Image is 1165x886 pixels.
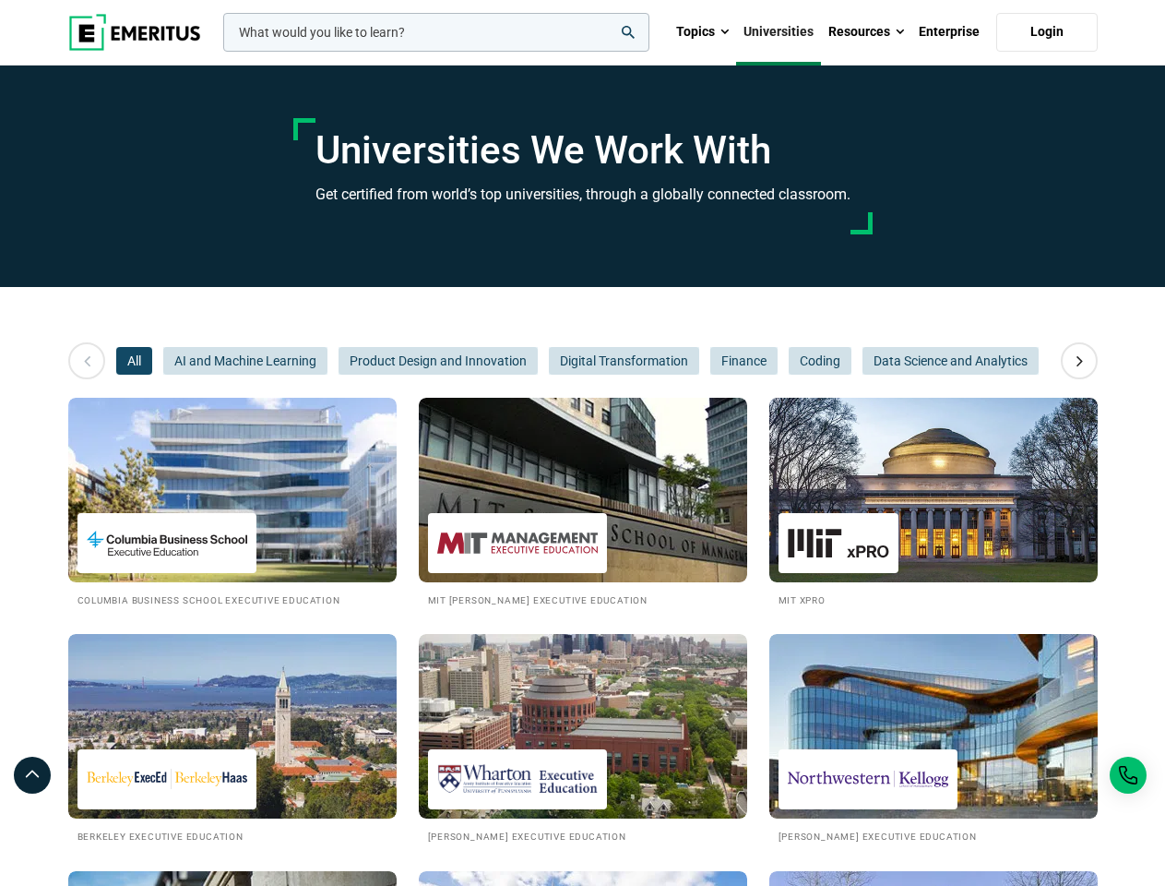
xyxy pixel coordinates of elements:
h2: MIT [PERSON_NAME] Executive Education [428,592,738,607]
a: Universities We Work With MIT xPRO MIT xPRO [769,398,1098,607]
button: All [116,347,152,375]
img: MIT xPRO [788,522,889,564]
button: Coding [789,347,851,375]
button: Finance [710,347,778,375]
img: Universities We Work With [419,634,747,819]
a: Login [996,13,1098,52]
a: Universities We Work With Kellogg Executive Education [PERSON_NAME] Executive Education [769,634,1098,844]
input: woocommerce-product-search-field-0 [223,13,649,52]
a: Universities We Work With Wharton Executive Education [PERSON_NAME] Executive Education [419,634,747,844]
a: Universities We Work With Berkeley Executive Education Berkeley Executive Education [68,634,397,844]
img: Universities We Work With [68,634,397,819]
button: Digital Transformation [549,347,699,375]
img: Wharton Executive Education [437,759,598,800]
img: Universities We Work With [769,398,1098,582]
h2: [PERSON_NAME] Executive Education [428,828,738,844]
img: Universities We Work With [68,398,397,582]
h2: [PERSON_NAME] Executive Education [779,828,1088,844]
h2: MIT xPRO [779,592,1088,607]
a: Universities We Work With MIT Sloan Executive Education MIT [PERSON_NAME] Executive Education [419,398,747,607]
h3: Get certified from world’s top universities, through a globally connected classroom. [315,183,850,207]
button: Product Design and Innovation [339,347,538,375]
img: Kellogg Executive Education [788,759,948,800]
img: Universities We Work With [769,634,1098,819]
img: Universities We Work With [419,398,747,582]
img: Columbia Business School Executive Education [87,522,247,564]
button: AI and Machine Learning [163,347,327,375]
h2: Columbia Business School Executive Education [77,592,387,607]
a: Universities We Work With Columbia Business School Executive Education Columbia Business School E... [68,398,397,607]
img: MIT Sloan Executive Education [437,522,598,564]
h1: Universities We Work With [315,127,850,174]
img: Berkeley Executive Education [87,759,247,800]
h2: Berkeley Executive Education [77,828,387,844]
button: Data Science and Analytics [862,347,1039,375]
